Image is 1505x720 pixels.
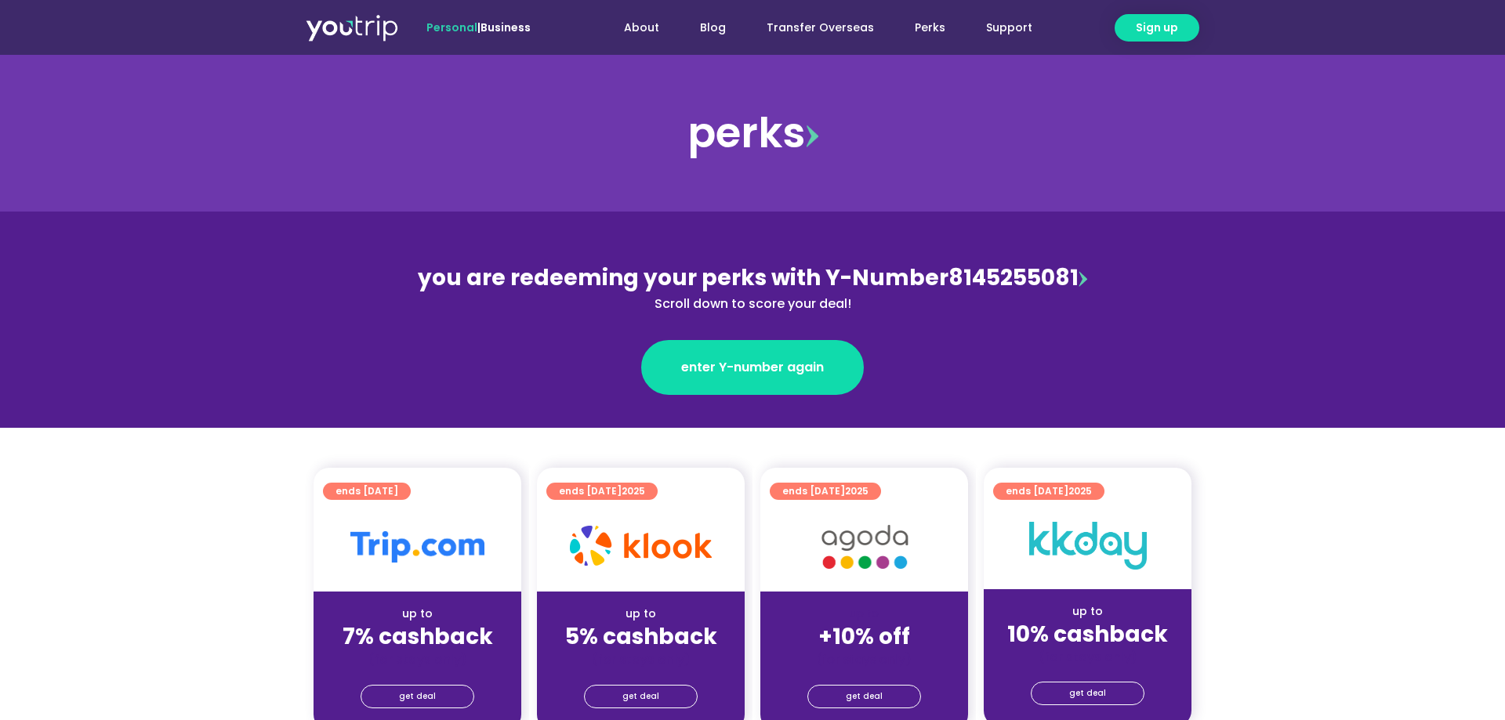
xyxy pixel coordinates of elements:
a: Sign up [1115,14,1199,42]
span: ends [DATE] [335,483,398,500]
div: (for stays only) [326,651,509,668]
span: get deal [846,686,883,707]
span: 2025 [845,484,869,497]
span: get deal [1069,682,1106,704]
span: Sign up [1136,20,1178,36]
a: ends [DATE]2025 [993,483,1104,500]
a: ends [DATE] [323,483,411,500]
span: get deal [399,686,436,707]
span: enter Y-number again [681,358,824,377]
div: up to [549,606,732,622]
span: | [426,20,531,35]
a: Support [966,13,1053,42]
a: Perks [894,13,966,42]
span: get deal [622,686,659,707]
a: About [604,13,680,42]
strong: 5% cashback [565,621,717,652]
div: up to [996,603,1179,620]
a: ends [DATE]2025 [770,483,881,500]
strong: 10% cashback [1007,619,1168,649]
span: 2025 [622,484,645,497]
span: ends [DATE] [559,483,645,500]
span: you are redeeming your perks with Y-Number [418,262,948,293]
div: Scroll down to score your deal! [412,295,1093,313]
div: (for stays only) [996,649,1179,665]
div: (for stays only) [549,651,732,668]
span: ends [DATE] [782,483,869,500]
a: get deal [584,685,698,708]
span: up to [850,606,879,621]
div: 8145255081 [412,262,1093,313]
a: Transfer Overseas [746,13,894,42]
a: get deal [807,685,921,708]
span: 2025 [1068,484,1092,497]
a: ends [DATE]2025 [546,483,658,500]
div: up to [326,606,509,622]
a: get deal [361,685,474,708]
strong: 7% cashback [343,621,493,652]
a: enter Y-number again [641,340,864,395]
a: Blog [680,13,746,42]
div: (for stays only) [773,651,956,668]
a: get deal [1031,682,1144,705]
span: Personal [426,20,477,35]
a: Business [481,20,531,35]
strong: +10% off [818,621,910,652]
nav: Menu [573,13,1053,42]
span: ends [DATE] [1006,483,1092,500]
